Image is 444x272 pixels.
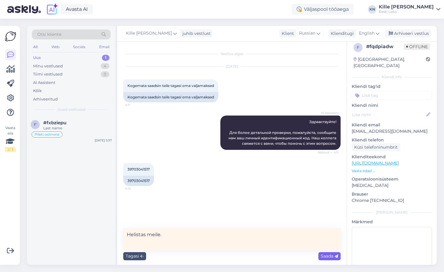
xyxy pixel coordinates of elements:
[102,55,109,61] div: 1
[379,5,440,14] a: Kille [PERSON_NAME]Eesti Loto
[404,43,430,50] span: Offline
[385,29,431,38] div: Arhiveeri vestlus
[352,197,432,204] p: Chrome [TECHNICAL_ID]
[125,186,148,191] span: 4:14
[35,133,60,136] span: Pileti ostmine
[352,143,400,151] div: Küsi telefoninumbrit
[32,43,39,51] div: All
[101,63,109,69] div: 4
[357,45,359,50] span: f
[299,30,315,37] span: Russian
[352,111,425,118] input: Lisa nimi
[352,182,432,189] p: [MEDICAL_DATA]
[352,210,432,215] div: [PERSON_NAME]
[352,122,432,128] p: Kliendi email
[5,31,16,42] img: Askly Logo
[123,64,341,69] div: [DATE]
[123,92,218,102] div: Kogemata saadsin teile tagasi oma valjamaksed
[352,154,432,160] p: Klienditeekond
[123,252,146,260] div: Tagasi
[33,80,55,86] div: AI Assistent
[101,71,109,77] div: 0
[352,191,432,197] p: Brauser
[57,107,85,112] span: Uued vestlused
[279,30,294,37] div: Klient
[126,30,172,37] span: Kille [PERSON_NAME]
[72,43,87,51] div: Socials
[5,125,16,152] div: Vaata siia
[33,71,63,77] div: Tiimi vestlused
[352,160,399,166] a: [URL][DOMAIN_NAME]
[321,253,338,259] span: Saada
[123,176,154,186] div: 39703041517
[354,56,426,69] div: [GEOGRAPHIC_DATA], [GEOGRAPHIC_DATA]
[352,91,432,100] input: Lisa tag
[125,103,148,107] span: 4:11
[316,111,339,115] span: AI Assistent
[352,128,432,134] p: [EMAIL_ADDRESS][DOMAIN_NAME]
[50,43,61,51] div: Web
[33,88,42,94] div: Kõik
[352,219,432,225] p: Märkmed
[123,228,341,250] textarea: Helistas meile.
[61,4,93,14] a: Avasta AI
[379,9,434,14] div: Eesti Loto
[127,167,150,172] span: 39703041517
[46,3,58,16] img: explore-ai
[328,30,354,37] div: Klienditugi
[43,120,66,125] span: #fxbziepu
[368,5,376,14] div: KN
[366,43,404,50] div: # fqdpiadw
[180,30,211,37] div: juhib vestlust
[43,125,112,131] div: Last name
[359,30,375,37] span: English
[352,176,432,182] p: Operatsioonisüsteem
[123,51,341,57] div: Vestlus algas
[98,43,111,51] div: Email
[379,5,434,9] div: Kille [PERSON_NAME]
[127,83,214,88] span: Kogemata saadsin teile tagasi oma valjamaksed
[352,102,432,109] p: Kliendi nimi
[352,168,432,174] p: Vaata edasi ...
[316,150,339,155] span: Nähtud ✓ 4:11
[292,4,354,15] div: Väljaspool tööaega
[352,83,432,90] p: Kliendi tag'id
[33,63,63,69] div: Minu vestlused
[5,147,16,152] div: 2 / 3
[33,55,41,61] div: Uus
[37,31,61,38] span: Otsi kliente
[352,74,432,80] div: Kliendi info
[95,138,112,143] div: [DATE] 5:37
[33,96,58,102] div: Arhiveeritud
[34,122,36,127] span: f
[228,119,337,146] span: Здравствуйте! Для более детальной проверки, пожалуйста, сообщите нам ваш личный идентификационный...
[352,137,432,143] p: Kliendi telefon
